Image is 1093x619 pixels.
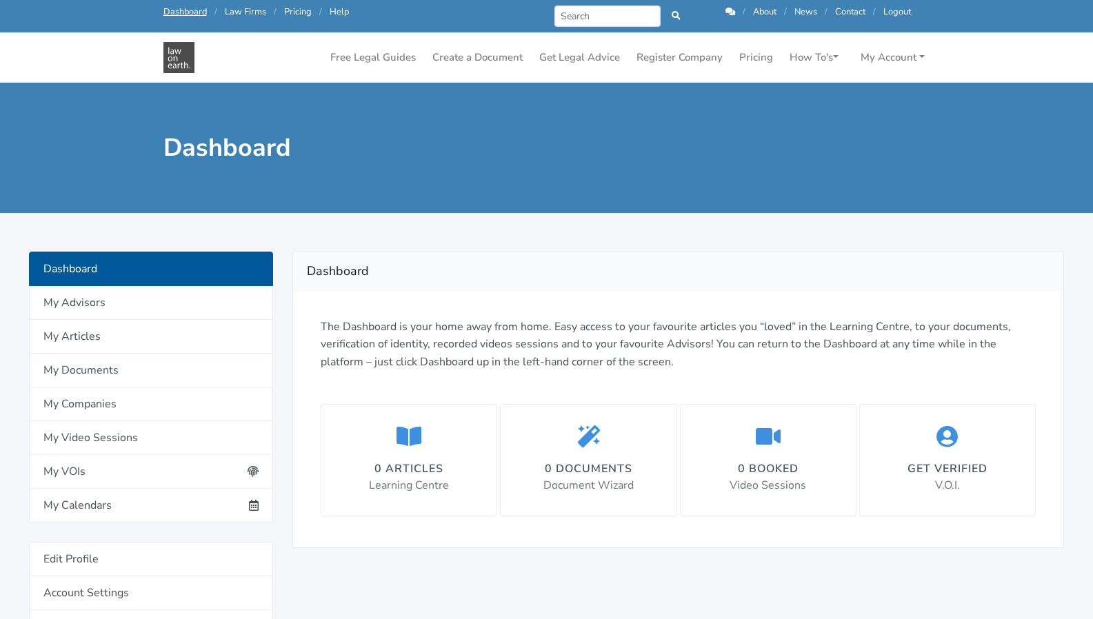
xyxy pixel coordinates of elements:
[29,455,273,489] a: My VOIs
[500,404,676,516] a: 0 documents Document Wizard
[534,44,625,71] a: Get Legal Advice
[330,6,349,18] a: Help
[163,6,207,18] a: Dashboard
[883,6,911,18] a: Logout
[325,44,421,71] a: Free Legal Guides
[427,44,528,71] a: Create a Document
[743,6,745,18] span: /
[730,460,806,477] div: 0 booked
[319,6,322,18] span: /
[163,132,537,163] h1: Dashboard
[825,6,828,18] span: /
[29,489,273,522] a: My Calendars
[321,318,1036,372] p: The Dashboard is your home away from home. Easy access to your favourite articles you “loved” in ...
[29,354,273,387] a: My Documents
[543,460,634,477] div: 0 documents
[29,387,273,421] a: My Companies
[631,44,728,71] a: Register Company
[554,6,661,27] input: Search
[784,44,844,71] a: How To's
[873,6,876,18] span: /
[730,477,806,495] p: Video Sessions
[680,404,856,516] a: 0 booked Video Sessions
[794,6,817,18] a: News
[543,477,634,495] p: Document Wizard
[835,6,865,18] a: Contact
[284,6,312,18] a: Pricing
[274,6,277,18] span: /
[29,252,273,286] a: Dashboard
[214,6,217,18] span: /
[163,42,194,73] img: Law On Earth
[855,44,930,71] a: My Account
[29,542,273,576] a: Edit Profile
[369,477,449,495] p: Learning Centre
[225,6,266,18] a: Law Firms
[734,44,779,71] a: Pricing
[784,6,787,18] span: /
[369,460,449,477] div: 0 articles
[908,477,987,495] p: V.O.I.
[29,286,273,320] a: My Advisors
[753,6,776,18] a: About
[321,404,497,516] a: 0 articles Learning Centre
[859,404,1036,516] a: Get Verified V.O.I.
[908,460,987,477] div: Get Verified
[29,320,273,354] a: My Articles
[29,576,273,610] a: Account Settings
[29,421,273,455] a: My Video Sessions
[307,261,1050,283] h2: Dashboard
